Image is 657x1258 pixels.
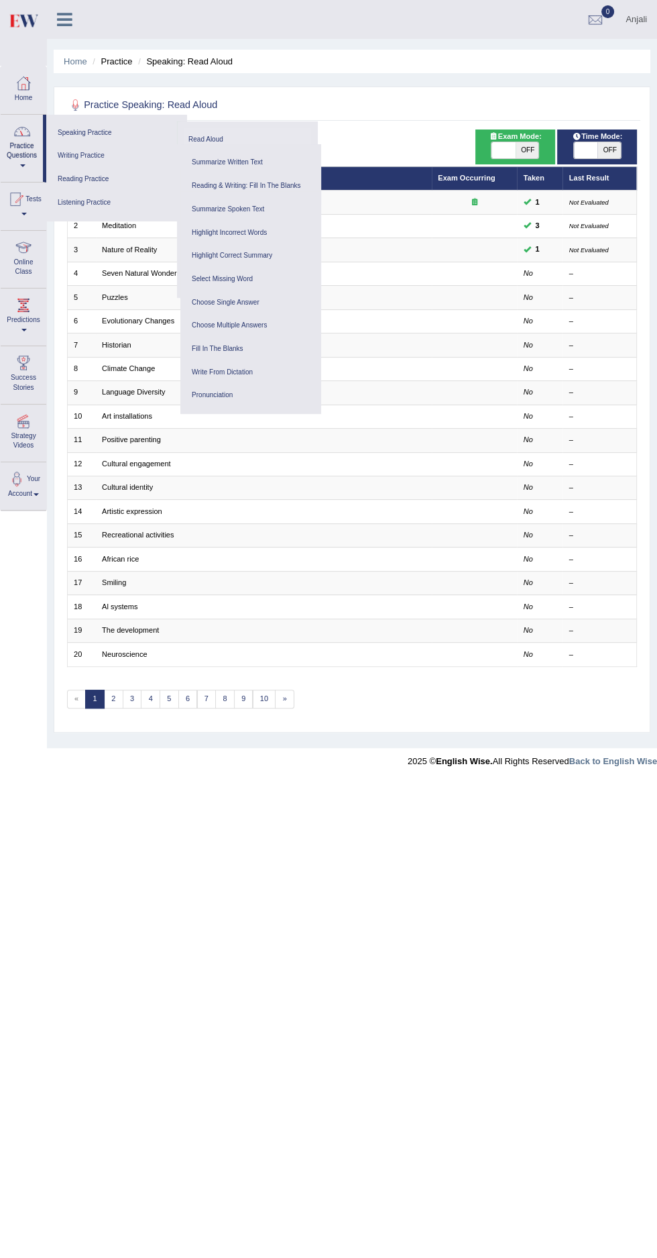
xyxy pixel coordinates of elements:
[53,168,180,191] a: Reading Practice
[187,384,314,407] a: Pronunciation
[187,268,314,291] a: Select Missing Word
[187,244,314,268] a: Highlight Correct Summary
[53,121,177,145] a: Speaking Practice
[187,198,314,221] a: Summarize Spoken Text
[187,291,314,315] a: Choose Single Answer
[187,314,314,337] a: Choose Multiple Answers
[184,128,311,152] a: Read Aloud
[53,144,180,168] a: Writing Practice
[187,174,314,198] a: Reading & Writing: Fill In The Blanks
[187,361,314,384] a: Write From Dictation
[187,337,314,361] a: Fill In The Blanks
[187,221,314,245] a: Highlight Incorrect Words
[53,191,180,215] a: Listening Practice
[187,151,314,174] a: Summarize Written Text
